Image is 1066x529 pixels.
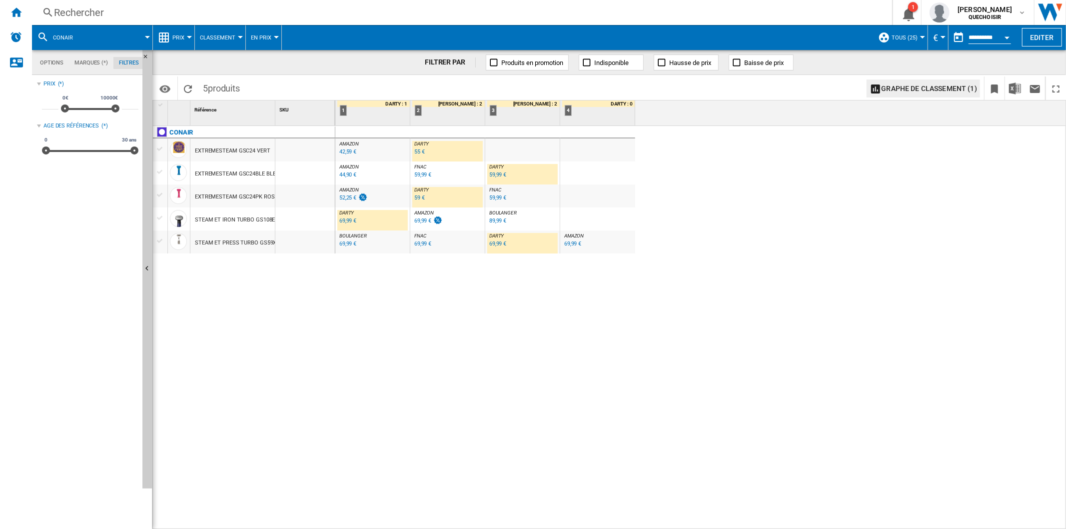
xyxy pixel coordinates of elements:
[414,210,434,215] span: AMAZON
[594,59,629,66] span: Indisponible
[337,141,408,164] div: AMAZON 42,59 €
[867,79,980,97] button: Graphe de classement (1)
[338,239,356,249] div: Mise à jour : jeudi 11 septembre 2025 15:16
[490,105,497,116] div: 3
[195,162,279,185] div: EXTREMESTEAM GSC24BLE BLEU
[949,27,969,47] button: md-calendar
[414,194,425,201] div: 59 €
[10,31,22,43] img: alerts-logo.svg
[251,34,271,41] span: En Prix
[412,210,483,233] div: AMAZON 69,99 €
[337,100,410,125] div: 1 DARTY : 1
[969,14,1001,20] b: QUECHOISIR
[142,50,152,488] button: Masquer
[564,233,584,238] span: AMAZON
[412,233,483,256] div: FNAC 69,99 €
[669,59,711,66] span: Hausse de prix
[120,136,138,144] span: 30 ans
[744,59,784,66] span: Baisse de prix
[488,216,506,226] div: Mise à jour : jeudi 11 septembre 2025 01:01
[562,233,633,256] div: AMAZON 69,99 €
[488,193,506,203] div: Mise à jour : mercredi 10 septembre 2025 15:43
[414,171,431,178] div: 59,99 €
[339,148,356,155] div: 42,59 €
[414,148,425,155] div: 55 €
[43,122,99,130] div: Age des références
[562,100,635,107] div: DARTY : 0
[200,34,235,41] span: Classement
[251,25,276,50] button: En Prix
[933,32,938,43] span: €
[34,57,69,69] md-tab-item: Options
[337,100,410,107] div: DARTY : 1
[61,94,70,102] span: 0€
[908,2,918,12] div: 1
[192,100,275,116] div: Référence Sort None
[487,100,560,107] div: [PERSON_NAME] : 2
[338,170,356,180] div: Mise à jour : jeudi 11 septembre 2025 01:18
[425,57,476,67] div: FILTRER PAR
[413,193,425,203] div: Mise à jour : jeudi 11 septembre 2025 14:22
[277,100,335,116] div: Sort None
[337,210,408,233] div: DARTY 69,99 €
[53,34,73,41] span: conair
[998,27,1016,45] button: Open calendar
[170,100,190,116] div: Sort None
[414,187,429,192] span: DARTY
[412,187,483,210] div: DARTY 59 €
[489,217,506,224] div: 89,99 €
[489,233,504,238] span: DARTY
[933,25,943,50] button: €
[414,240,431,247] div: 69,99 €
[958,4,1012,14] span: [PERSON_NAME]
[155,79,175,97] button: Options
[487,100,560,125] div: 3 [PERSON_NAME] : 2
[414,217,431,224] div: 69,99 €
[487,187,558,210] div: FNAC 59,99 €
[1005,76,1025,100] button: Télécharger au format Excel
[113,57,144,69] md-tab-item: Filtres
[339,240,356,247] div: 69,99 €
[928,25,949,50] md-menu: Currency
[487,210,558,233] div: BOULANGER 89,99 €
[878,25,923,50] div: TOUS (25)
[414,164,426,169] span: FNAC
[413,216,443,226] div: Mise à jour : jeudi 11 septembre 2025 01:16
[930,2,950,22] img: profile.jpg
[414,141,429,146] span: DARTY
[192,100,275,116] div: Sort None
[414,233,426,238] span: FNAC
[339,217,356,224] div: 69,99 €
[412,100,485,107] div: [PERSON_NAME] : 2
[489,164,504,169] span: DARTY
[412,164,483,187] div: FNAC 59,99 €
[489,187,501,192] span: FNAC
[1009,82,1021,94] img: excel-24x24.png
[501,59,563,66] span: Produits en promotion
[413,147,425,157] div: Mise à jour : jeudi 11 septembre 2025 01:40
[337,233,408,256] div: BOULANGER 69,99 €
[486,54,569,70] button: Produits en promotion
[487,164,558,187] div: DARTY 59,99 €
[194,107,216,112] span: Référence
[172,34,184,41] span: Prix
[412,100,485,125] div: 2 [PERSON_NAME] : 2
[99,94,119,102] span: 10000€
[565,105,572,116] div: 4
[53,25,83,50] button: conair
[339,233,367,238] span: BOULANGER
[43,136,49,144] span: 0
[488,239,506,249] div: Mise à jour : jeudi 11 septembre 2025 13:10
[178,76,198,100] button: Recharger
[195,231,311,254] div: STEAM ET PRESS TURBO GS59X CHAMPAGNE
[487,233,558,256] div: DARTY 69,99 €
[489,171,506,178] div: 59,99 €
[863,76,985,100] div: Sélectionnez 1 à 3 sites en cliquant sur les cellules afin d'afficher un graphe de classement
[200,25,240,50] button: Classement
[562,100,635,125] div: 4 DARTY : 0
[413,170,431,180] div: Mise à jour : mercredi 10 septembre 2025 15:43
[37,25,147,50] div: conair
